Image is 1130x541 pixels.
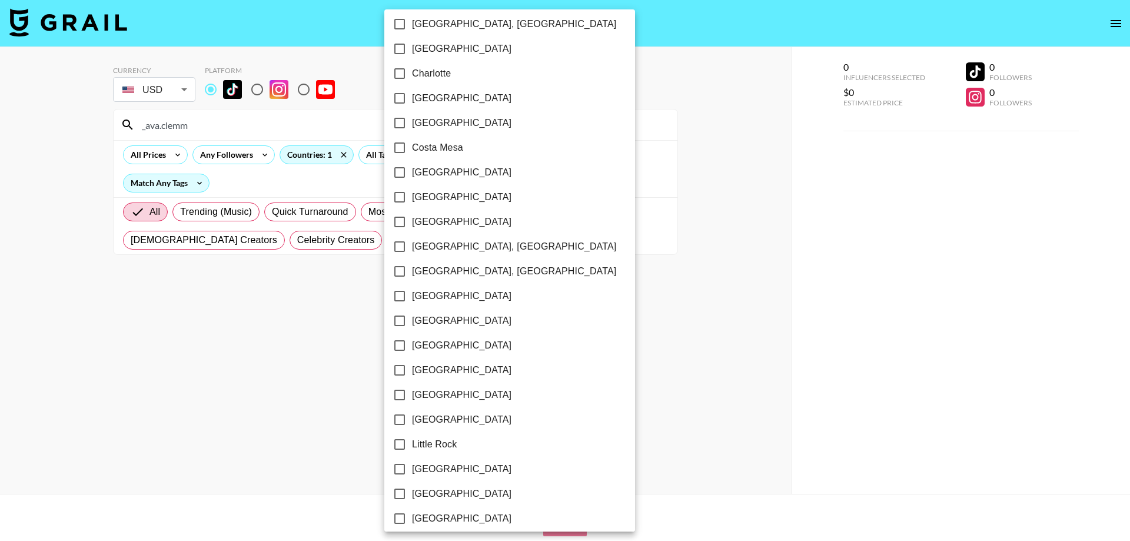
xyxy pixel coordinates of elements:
[412,338,511,353] span: [GEOGRAPHIC_DATA]
[412,512,511,526] span: [GEOGRAPHIC_DATA]
[412,314,511,328] span: [GEOGRAPHIC_DATA]
[412,413,511,427] span: [GEOGRAPHIC_DATA]
[412,240,616,254] span: [GEOGRAPHIC_DATA], [GEOGRAPHIC_DATA]
[412,165,511,180] span: [GEOGRAPHIC_DATA]
[412,215,511,229] span: [GEOGRAPHIC_DATA]
[1071,482,1116,527] iframe: Drift Widget Chat Controller
[412,17,616,31] span: [GEOGRAPHIC_DATA], [GEOGRAPHIC_DATA]
[412,388,511,402] span: [GEOGRAPHIC_DATA]
[412,363,511,377] span: [GEOGRAPHIC_DATA]
[412,190,511,204] span: [GEOGRAPHIC_DATA]
[412,141,463,155] span: Costa Mesa
[412,91,511,105] span: [GEOGRAPHIC_DATA]
[412,67,451,81] span: Charlotte
[412,487,511,501] span: [GEOGRAPHIC_DATA]
[412,116,511,130] span: [GEOGRAPHIC_DATA]
[412,289,511,303] span: [GEOGRAPHIC_DATA]
[412,437,457,452] span: Little Rock
[412,462,511,476] span: [GEOGRAPHIC_DATA]
[412,42,511,56] span: [GEOGRAPHIC_DATA]
[412,264,616,278] span: [GEOGRAPHIC_DATA], [GEOGRAPHIC_DATA]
